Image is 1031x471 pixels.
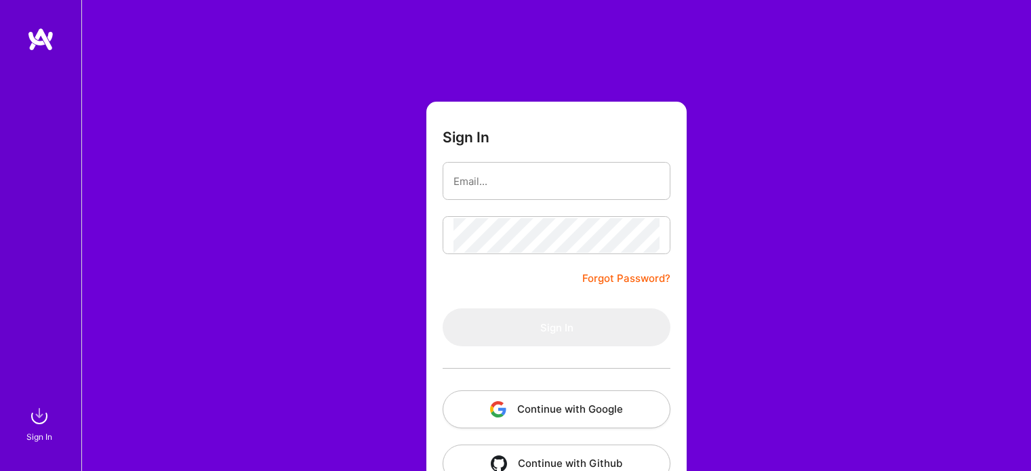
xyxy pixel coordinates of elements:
a: sign inSign In [28,403,53,444]
button: Sign In [443,308,670,346]
img: logo [27,27,54,52]
input: Email... [453,164,660,199]
img: sign in [26,403,53,430]
button: Continue with Google [443,390,670,428]
a: Forgot Password? [582,270,670,287]
div: Sign In [26,430,52,444]
img: icon [490,401,506,417]
h3: Sign In [443,129,489,146]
